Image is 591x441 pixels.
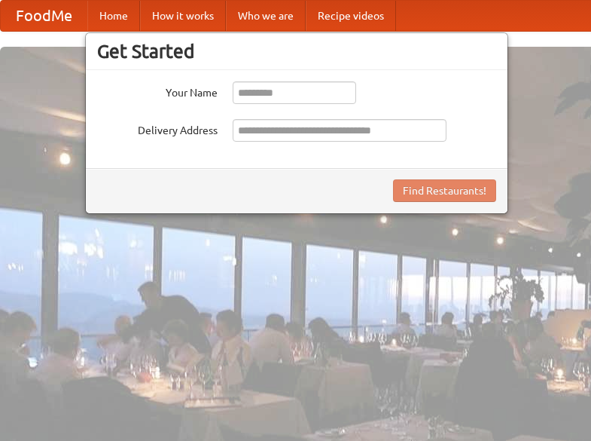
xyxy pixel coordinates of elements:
[306,1,396,31] a: Recipe videos
[393,179,496,202] button: Find Restaurants!
[1,1,87,31] a: FoodMe
[226,1,306,31] a: Who we are
[140,1,226,31] a: How it works
[97,40,496,63] h3: Get Started
[87,1,140,31] a: Home
[97,81,218,100] label: Your Name
[97,119,218,138] label: Delivery Address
